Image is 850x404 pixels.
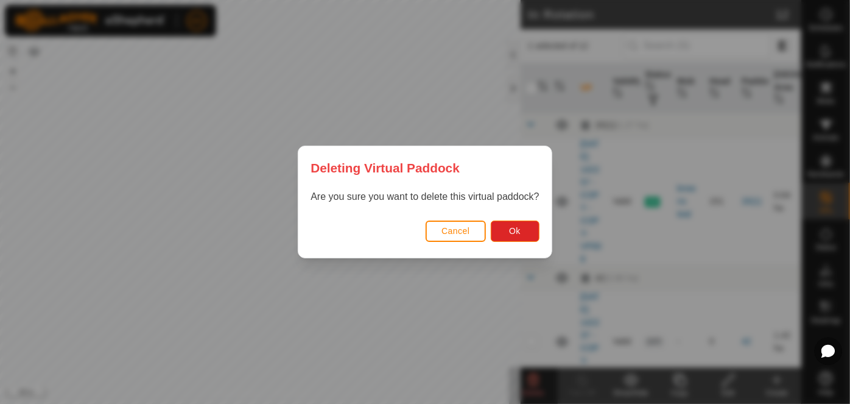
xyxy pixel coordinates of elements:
[426,221,486,242] button: Cancel
[509,226,521,236] span: Ok
[491,221,539,242] button: Ok
[311,158,460,177] span: Deleting Virtual Paddock
[441,226,470,236] span: Cancel
[311,190,539,204] p: Are you sure you want to delete this virtual paddock?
